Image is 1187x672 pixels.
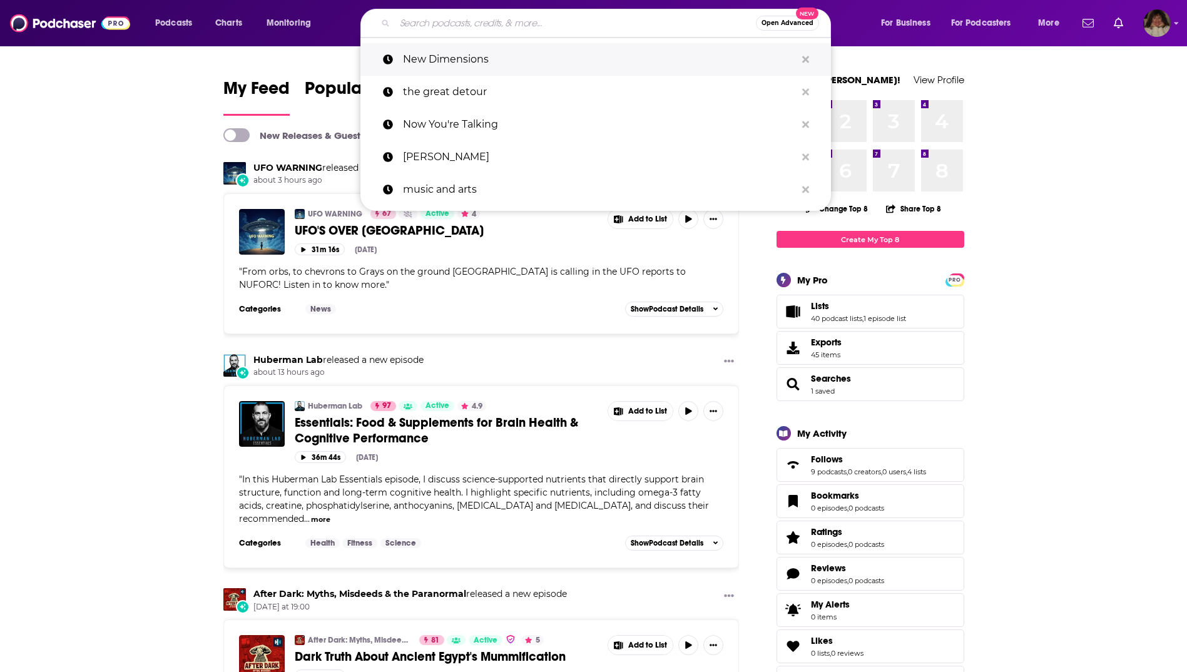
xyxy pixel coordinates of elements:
[847,504,848,512] span: ,
[239,474,709,524] span: In this Huberman Lab Essentials episode, I discuss science-supported nutrients that directly supp...
[223,78,290,116] a: My Feed
[403,141,796,173] p: brian C Hutson
[881,467,882,476] span: ,
[521,635,544,645] button: 5
[811,613,850,621] span: 0 items
[1143,9,1171,37] button: Show profile menu
[370,401,396,411] a: 97
[395,13,756,33] input: Search podcasts, credits, & more...
[267,14,311,32] span: Monitoring
[207,13,250,33] a: Charts
[215,14,242,32] span: Charts
[781,529,806,546] a: Ratings
[811,540,847,549] a: 0 episodes
[253,175,423,186] span: about 3 hours ago
[798,201,876,216] button: Change Top 8
[223,78,290,106] span: My Feed
[223,354,246,377] img: Huberman Lab
[781,492,806,510] a: Bookmarks
[295,243,345,255] button: 31m 16s
[907,467,926,476] a: 4 lists
[223,162,246,185] img: UFO WARNING
[370,209,396,219] a: 67
[253,588,466,599] a: After Dark: Myths, Misdeeds & the Paranormal
[848,576,884,585] a: 0 podcasts
[811,526,884,537] a: Ratings
[360,141,831,173] a: [PERSON_NAME]
[1029,13,1075,33] button: open menu
[811,599,850,610] span: My Alerts
[382,400,391,412] span: 97
[781,375,806,393] a: Searches
[625,536,724,551] button: ShowPodcast Details
[253,162,423,174] h3: released a new episode
[239,304,295,314] h3: Categories
[831,649,864,658] a: 0 reviews
[608,402,673,420] button: Show More Button
[881,14,930,32] span: For Business
[419,635,444,645] a: 81
[628,641,667,650] span: Add to List
[811,337,842,348] span: Exports
[830,649,831,658] span: ,
[356,453,378,462] div: [DATE]
[305,78,411,106] span: Popular Feed
[236,173,250,187] div: New Episode
[811,635,833,646] span: Likes
[777,74,900,86] a: Welcome [PERSON_NAME]!
[311,514,330,525] button: more
[308,209,362,219] a: UFO WARNING
[258,13,327,33] button: open menu
[719,588,739,604] button: Show More Button
[777,629,964,663] span: Likes
[253,588,567,600] h3: released a new episode
[628,407,667,416] span: Add to List
[811,387,835,395] a: 1 saved
[1077,13,1099,34] a: Show notifications dropdown
[777,295,964,328] span: Lists
[360,76,831,108] a: the great detour
[608,636,673,654] button: Show More Button
[628,215,667,224] span: Add to List
[811,490,859,501] span: Bookmarks
[864,314,906,323] a: 1 episode list
[342,538,377,548] a: Fitness
[253,367,424,378] span: about 13 hours ago
[811,373,851,384] a: Searches
[947,275,962,284] a: PRO
[10,11,130,35] img: Podchaser - Follow, Share and Rate Podcasts
[811,467,847,476] a: 9 podcasts
[403,108,796,141] p: Now You're Talking
[703,209,723,229] button: Show More Button
[425,208,449,220] span: Active
[253,354,424,366] h3: released a new episode
[796,8,818,19] span: New
[762,20,813,26] span: Open Advanced
[947,275,962,285] span: PRO
[425,400,449,412] span: Active
[253,602,567,613] span: [DATE] at 19:00
[811,649,830,658] a: 0 lists
[239,209,285,255] img: UFO'S OVER GERMANY
[295,401,305,411] img: Huberman Lab
[811,635,864,646] a: Likes
[1143,9,1171,37] span: Logged in as angelport
[872,13,946,33] button: open menu
[223,588,246,611] a: After Dark: Myths, Misdeeds & the Paranormal
[777,593,964,627] a: My Alerts
[403,43,796,76] p: New Dimensions
[811,563,884,574] a: Reviews
[295,223,484,238] span: UFO'S OVER [GEOGRAPHIC_DATA]
[631,305,703,313] span: Show Podcast Details
[305,538,340,548] a: Health
[914,74,964,86] a: View Profile
[308,401,362,411] a: Huberman Lab
[295,209,305,219] a: UFO WARNING
[631,539,703,547] span: Show Podcast Details
[781,303,806,320] a: Lists
[295,223,599,238] a: UFO'S OVER [GEOGRAPHIC_DATA]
